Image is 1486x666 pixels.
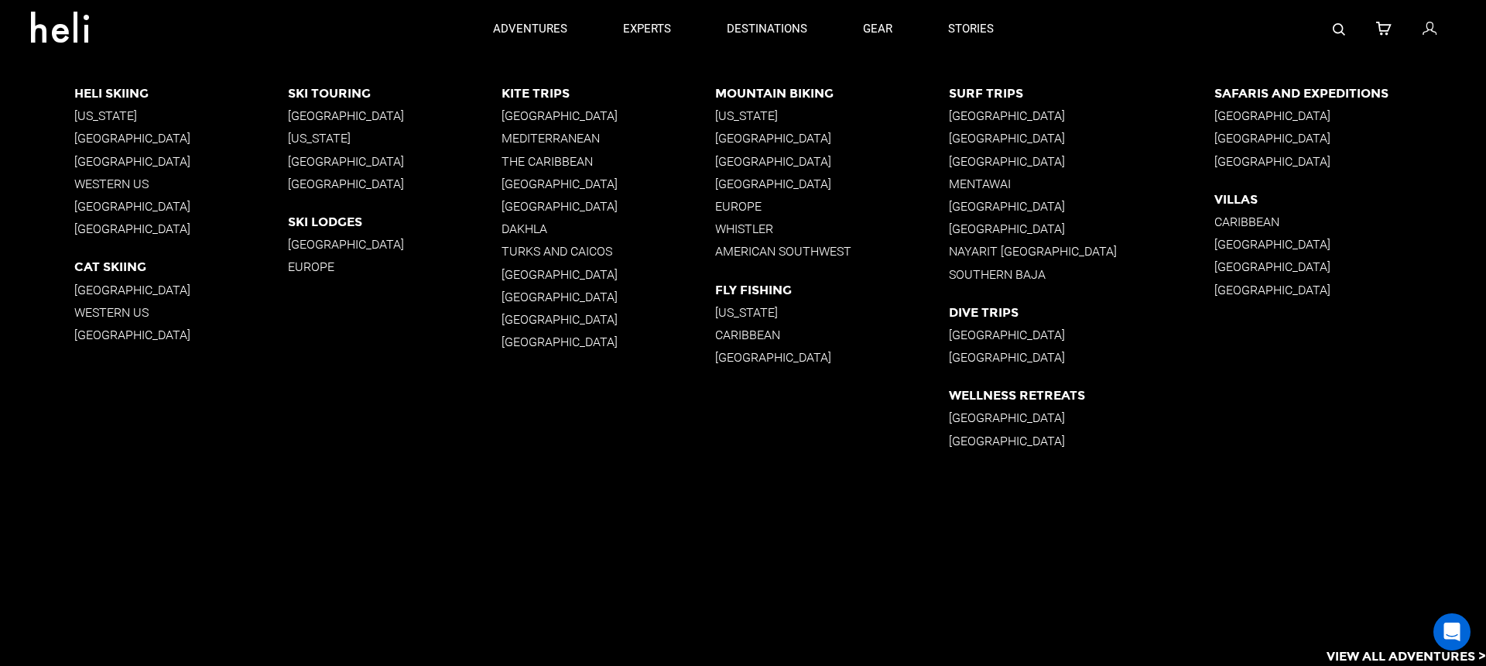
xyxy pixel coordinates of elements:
[949,86,1214,101] p: Surf Trips
[74,328,288,342] p: [GEOGRAPHIC_DATA]
[949,244,1214,259] p: Nayarit [GEOGRAPHIC_DATA]
[74,305,288,320] p: Western US
[502,335,715,349] p: [GEOGRAPHIC_DATA]
[288,86,502,101] p: Ski Touring
[949,131,1214,146] p: [GEOGRAPHIC_DATA]
[1214,259,1486,274] p: [GEOGRAPHIC_DATA]
[1214,283,1486,297] p: [GEOGRAPHIC_DATA]
[1327,648,1486,666] p: View All Adventures >
[715,131,949,146] p: [GEOGRAPHIC_DATA]
[949,350,1214,365] p: [GEOGRAPHIC_DATA]
[1433,613,1471,651] div: Open Intercom Messenger
[1214,192,1486,207] p: Villas
[288,131,502,146] p: [US_STATE]
[715,244,949,259] p: American Southwest
[949,177,1214,191] p: Mentawai
[949,305,1214,320] p: Dive Trips
[949,388,1214,403] p: Wellness Retreats
[623,21,671,37] p: experts
[502,267,715,282] p: [GEOGRAPHIC_DATA]
[502,154,715,169] p: The Caribbean
[502,108,715,123] p: [GEOGRAPHIC_DATA]
[1214,131,1486,146] p: [GEOGRAPHIC_DATA]
[1333,23,1345,36] img: search-bar-icon.svg
[74,86,288,101] p: Heli Skiing
[74,108,288,123] p: [US_STATE]
[502,244,715,259] p: Turks and Caicos
[949,108,1214,123] p: [GEOGRAPHIC_DATA]
[727,21,807,37] p: destinations
[715,328,949,342] p: Caribbean
[1214,154,1486,169] p: [GEOGRAPHIC_DATA]
[74,259,288,274] p: Cat Skiing
[288,259,502,274] p: Europe
[288,108,502,123] p: [GEOGRAPHIC_DATA]
[1214,215,1486,229] p: Caribbean
[949,154,1214,169] p: [GEOGRAPHIC_DATA]
[1214,237,1486,252] p: [GEOGRAPHIC_DATA]
[288,177,502,191] p: [GEOGRAPHIC_DATA]
[949,221,1214,236] p: [GEOGRAPHIC_DATA]
[288,154,502,169] p: [GEOGRAPHIC_DATA]
[74,131,288,146] p: [GEOGRAPHIC_DATA]
[502,290,715,304] p: [GEOGRAPHIC_DATA]
[493,21,567,37] p: adventures
[1214,86,1486,101] p: Safaris and Expeditions
[288,215,502,229] p: Ski Lodges
[949,434,1214,448] p: [GEOGRAPHIC_DATA]
[715,221,949,236] p: Whistler
[74,154,288,169] p: [GEOGRAPHIC_DATA]
[502,177,715,191] p: [GEOGRAPHIC_DATA]
[502,312,715,327] p: [GEOGRAPHIC_DATA]
[74,177,288,191] p: Western US
[949,410,1214,425] p: [GEOGRAPHIC_DATA]
[715,350,949,365] p: [GEOGRAPHIC_DATA]
[288,237,502,252] p: [GEOGRAPHIC_DATA]
[1214,108,1486,123] p: [GEOGRAPHIC_DATA]
[502,199,715,214] p: [GEOGRAPHIC_DATA]
[74,221,288,236] p: [GEOGRAPHIC_DATA]
[715,305,949,320] p: [US_STATE]
[715,108,949,123] p: [US_STATE]
[715,199,949,214] p: Europe
[715,86,949,101] p: Mountain Biking
[74,199,288,214] p: [GEOGRAPHIC_DATA]
[949,328,1214,342] p: [GEOGRAPHIC_DATA]
[74,283,288,297] p: [GEOGRAPHIC_DATA]
[715,154,949,169] p: [GEOGRAPHIC_DATA]
[715,283,949,297] p: Fly Fishing
[502,221,715,236] p: Dakhla
[949,199,1214,214] p: [GEOGRAPHIC_DATA]
[502,86,715,101] p: Kite Trips
[949,267,1214,282] p: Southern Baja
[715,177,949,191] p: [GEOGRAPHIC_DATA]
[502,131,715,146] p: Mediterranean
